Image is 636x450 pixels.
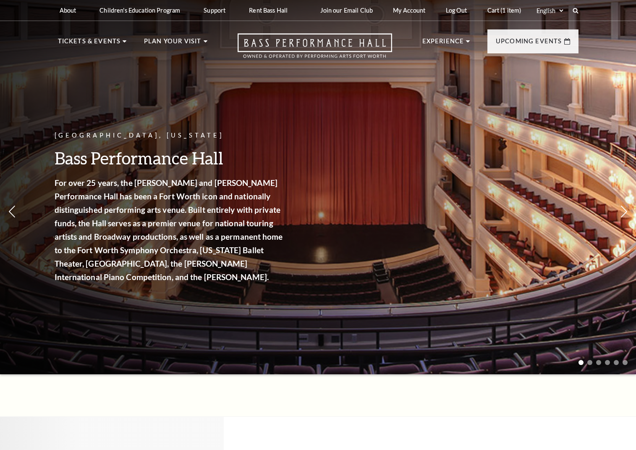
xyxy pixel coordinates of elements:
[535,7,565,15] select: Select:
[58,36,121,51] p: Tickets & Events
[496,36,562,51] p: Upcoming Events
[55,178,283,282] strong: For over 25 years, the [PERSON_NAME] and [PERSON_NAME] Performance Hall has been a Fort Worth ico...
[204,7,225,14] p: Support
[422,36,464,51] p: Experience
[249,7,288,14] p: Rent Bass Hall
[144,36,202,51] p: Plan Your Visit
[99,7,180,14] p: Children's Education Program
[60,7,76,14] p: About
[55,147,285,169] h3: Bass Performance Hall
[55,130,285,141] p: [GEOGRAPHIC_DATA], [US_STATE]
